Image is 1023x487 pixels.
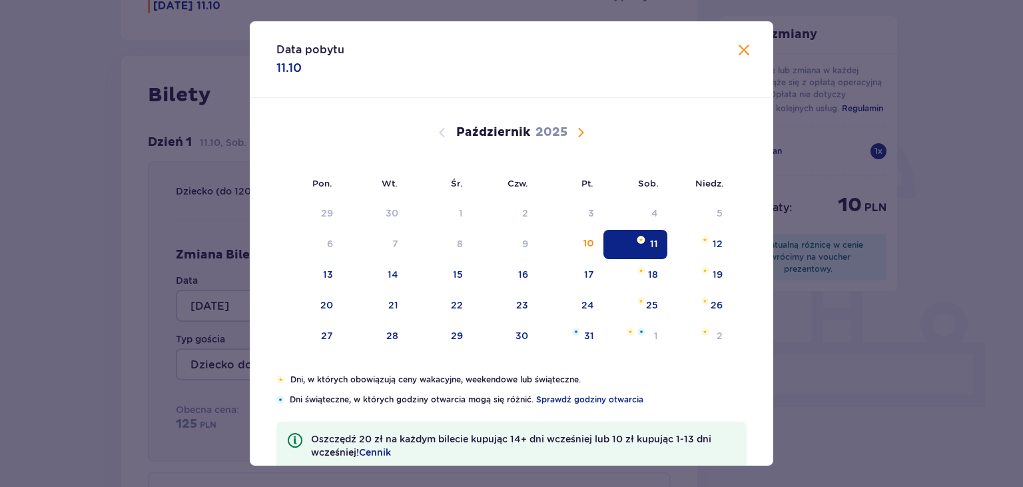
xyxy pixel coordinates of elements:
[276,322,342,351] td: poniedziałek, 27 października 2025
[654,329,658,342] div: 1
[603,322,668,351] td: sobota, 1 listopada 2025
[321,329,333,342] div: 27
[522,237,528,250] div: 9
[637,236,645,244] img: Pomarańczowa gwiazdka
[276,291,342,320] td: poniedziałek, 20 października 2025
[342,230,408,259] td: Data niedostępna. wtorek, 7 października 2025
[382,178,398,189] small: Wt.
[667,230,732,259] td: niedziela, 12 października 2025
[701,328,709,336] img: Pomarańczowa gwiazdka
[572,328,580,336] img: Niebieska gwiazdka
[456,125,530,141] p: Październik
[472,199,538,229] td: Data niedostępna. czwartek, 2 października 2025
[434,125,450,141] button: Poprzedni miesiąc
[536,394,643,406] a: Sprawdź godziny otwarcia
[342,322,408,351] td: wtorek, 28 października 2025
[386,207,398,220] div: 30
[311,432,736,459] p: Oszczędź 20 zł na każdym bilecie kupując 14+ dni wcześniej lub 10 zł kupując 1-13 dni wcześniej!
[408,291,472,320] td: środa, 22 października 2025
[581,298,594,312] div: 24
[626,328,635,336] img: Pomarańczowa gwiazdka
[472,230,538,259] td: Data niedostępna. czwartek, 9 października 2025
[508,178,528,189] small: Czw.
[320,298,333,312] div: 20
[321,207,333,220] div: 29
[584,268,594,281] div: 17
[327,237,333,250] div: 6
[537,322,603,351] td: piątek, 31 października 2025
[701,236,709,244] img: Pomarańczowa gwiazdka
[342,260,408,290] td: wtorek, 14 października 2025
[457,237,463,250] div: 8
[312,178,332,189] small: Pon.
[713,268,723,281] div: 19
[701,266,709,274] img: Pomarańczowa gwiazdka
[472,322,538,351] td: czwartek, 30 października 2025
[472,260,538,290] td: czwartek, 16 października 2025
[451,298,463,312] div: 22
[667,199,732,229] td: Data niedostępna. niedziela, 5 października 2025
[388,298,398,312] div: 21
[290,394,747,406] p: Dni świąteczne, w których godziny otwarcia mogą się różnić.
[711,298,723,312] div: 26
[603,260,668,290] td: sobota, 18 października 2025
[695,178,724,189] small: Niedz.
[583,237,594,250] div: 10
[516,298,528,312] div: 23
[276,60,302,76] p: 11.10
[472,291,538,320] td: czwartek, 23 października 2025
[667,291,732,320] td: niedziela, 26 października 2025
[518,268,528,281] div: 16
[717,207,723,220] div: 5
[581,178,593,189] small: Pt.
[667,322,732,351] td: niedziela, 2 listopada 2025
[359,446,391,459] a: Cennik
[408,230,472,259] td: Data niedostępna. środa, 8 października 2025
[638,178,659,189] small: Sob.
[537,230,603,259] td: piątek, 10 października 2025
[276,43,344,57] p: Data pobytu
[603,291,668,320] td: sobota, 25 października 2025
[537,199,603,229] td: Data niedostępna. piątek, 3 października 2025
[515,329,528,342] div: 30
[388,268,398,281] div: 14
[290,374,747,386] p: Dni, w których obowiązują ceny wakacyjne, weekendowe lub świąteczne.
[276,376,285,384] img: Pomarańczowa gwiazdka
[392,237,398,250] div: 7
[451,329,463,342] div: 29
[276,260,342,290] td: poniedziałek, 13 października 2025
[603,230,668,259] td: Data zaznaczona. sobota, 11 października 2025
[667,260,732,290] td: niedziela, 19 października 2025
[276,199,342,229] td: Data niedostępna. poniedziałek, 29 września 2025
[408,322,472,351] td: środa, 29 października 2025
[323,268,333,281] div: 13
[276,230,342,259] td: Data niedostępna. poniedziałek, 6 października 2025
[637,266,645,274] img: Pomarańczowa gwiazdka
[573,125,589,141] button: Następny miesiąc
[736,43,752,59] button: Zamknij
[386,329,398,342] div: 28
[650,237,658,250] div: 11
[453,268,463,281] div: 15
[646,298,658,312] div: 25
[701,297,709,305] img: Pomarańczowa gwiazdka
[408,260,472,290] td: środa, 15 października 2025
[637,297,645,305] img: Pomarańczowa gwiazdka
[584,329,594,342] div: 31
[717,329,723,342] div: 2
[408,199,472,229] td: Data niedostępna. środa, 1 października 2025
[637,328,645,336] img: Niebieska gwiazdka
[522,207,528,220] div: 2
[588,207,594,220] div: 3
[342,291,408,320] td: wtorek, 21 października 2025
[603,199,668,229] td: Data niedostępna. sobota, 4 października 2025
[648,268,658,281] div: 18
[537,291,603,320] td: piątek, 24 października 2025
[451,178,463,189] small: Śr.
[276,396,284,404] img: Niebieska gwiazdka
[459,207,463,220] div: 1
[651,207,658,220] div: 4
[537,260,603,290] td: piątek, 17 października 2025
